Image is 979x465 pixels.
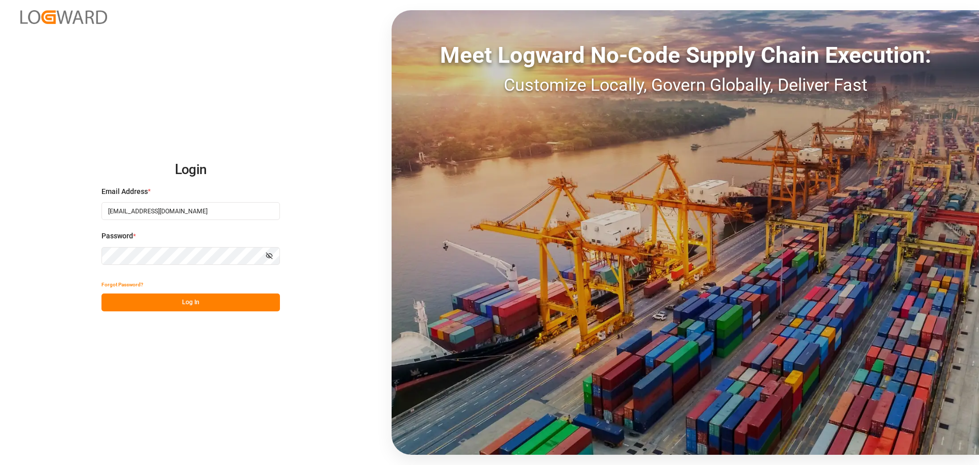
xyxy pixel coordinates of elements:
[101,231,133,241] span: Password
[392,38,979,72] div: Meet Logward No-Code Supply Chain Execution:
[101,154,280,186] h2: Login
[101,293,280,311] button: Log In
[20,10,107,24] img: Logward_new_orange.png
[101,186,148,197] span: Email Address
[392,72,979,98] div: Customize Locally, Govern Globally, Deliver Fast
[101,202,280,220] input: Enter your email
[101,276,143,293] button: Forgot Password?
